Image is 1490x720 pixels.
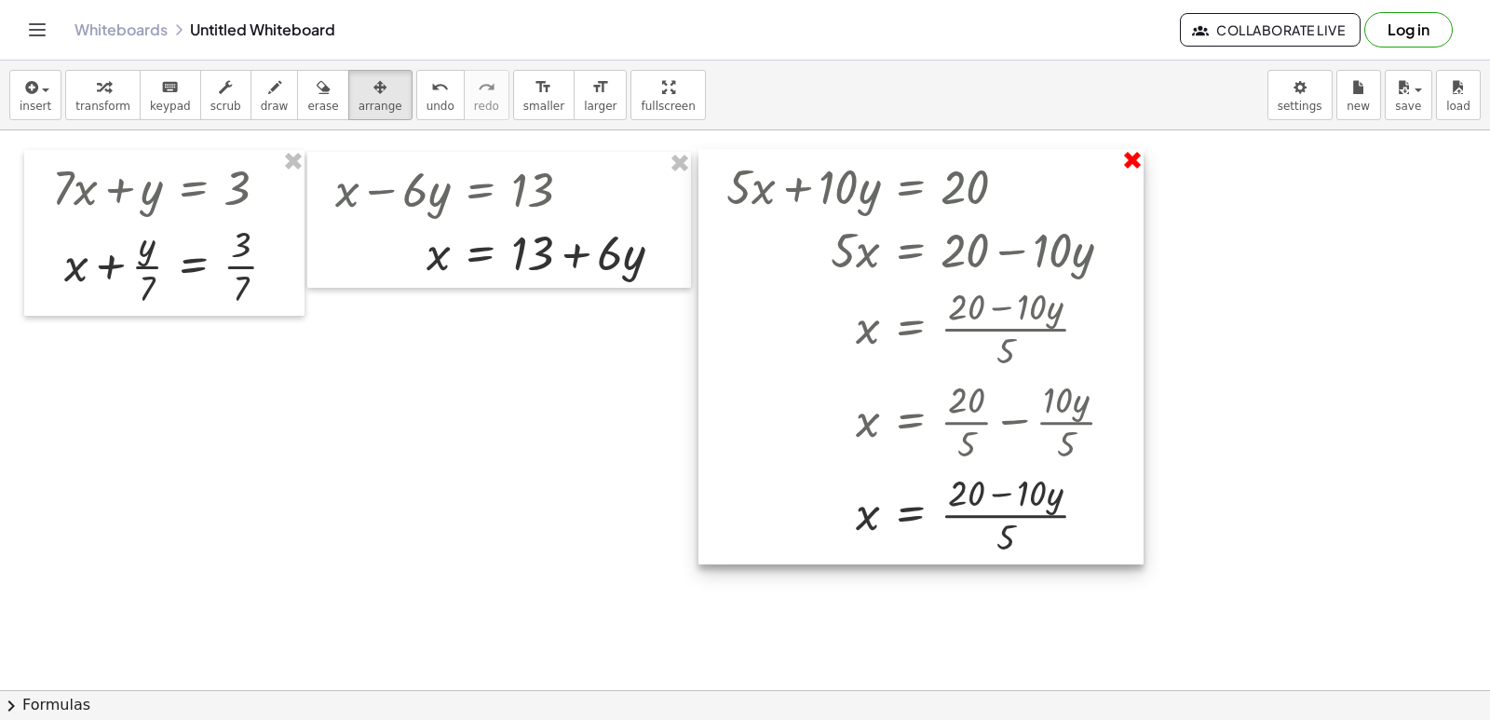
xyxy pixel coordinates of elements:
i: format_size [535,76,552,99]
span: undo [427,100,454,113]
button: Log in [1364,12,1453,48]
i: format_size [591,76,609,99]
span: settings [1278,100,1322,113]
button: erase [297,70,348,120]
span: larger [584,100,616,113]
span: transform [75,100,130,113]
span: new [1347,100,1370,113]
button: fullscreen [630,70,705,120]
span: Collaborate Live [1196,21,1345,38]
button: arrange [348,70,413,120]
a: Whiteboards [74,20,168,39]
span: keypad [150,100,191,113]
button: redoredo [464,70,509,120]
button: new [1336,70,1381,120]
button: transform [65,70,141,120]
span: fullscreen [641,100,695,113]
button: settings [1267,70,1333,120]
button: Toggle navigation [22,15,52,45]
span: save [1395,100,1421,113]
button: draw [251,70,299,120]
span: insert [20,100,51,113]
button: insert [9,70,61,120]
button: save [1385,70,1432,120]
span: redo [474,100,499,113]
i: undo [431,76,449,99]
button: format_sizesmaller [513,70,575,120]
i: redo [478,76,495,99]
button: format_sizelarger [574,70,627,120]
button: undoundo [416,70,465,120]
span: draw [261,100,289,113]
button: keyboardkeypad [140,70,201,120]
span: erase [307,100,338,113]
button: Collaborate Live [1180,13,1361,47]
span: arrange [359,100,402,113]
button: load [1436,70,1481,120]
span: smaller [523,100,564,113]
i: keyboard [161,76,179,99]
button: scrub [200,70,251,120]
span: scrub [210,100,241,113]
span: load [1446,100,1470,113]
